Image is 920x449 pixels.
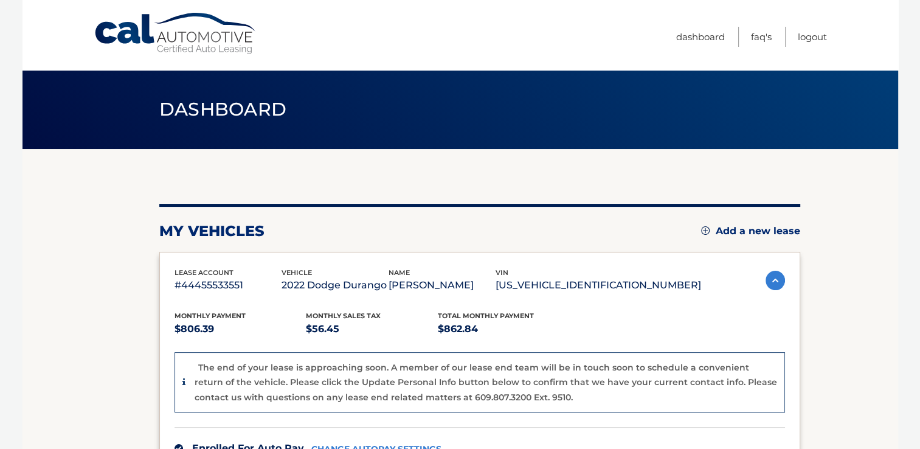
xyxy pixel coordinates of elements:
[195,362,777,403] p: The end of your lease is approaching soon. A member of our lease end team will be in touch soon t...
[701,226,710,235] img: add.svg
[306,312,381,320] span: Monthly sales Tax
[496,268,508,277] span: vin
[282,277,389,294] p: 2022 Dodge Durango
[389,277,496,294] p: [PERSON_NAME]
[94,12,258,55] a: Cal Automotive
[306,321,438,338] p: $56.45
[676,27,725,47] a: Dashboard
[282,268,312,277] span: vehicle
[701,225,800,237] a: Add a new lease
[159,98,287,120] span: Dashboard
[159,222,265,240] h2: my vehicles
[175,321,306,338] p: $806.39
[766,271,785,290] img: accordion-active.svg
[496,277,701,294] p: [US_VEHICLE_IDENTIFICATION_NUMBER]
[389,268,410,277] span: name
[175,312,246,320] span: Monthly Payment
[175,268,233,277] span: lease account
[438,312,534,320] span: Total Monthly Payment
[438,321,570,338] p: $862.84
[175,277,282,294] p: #44455533551
[751,27,772,47] a: FAQ's
[798,27,827,47] a: Logout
